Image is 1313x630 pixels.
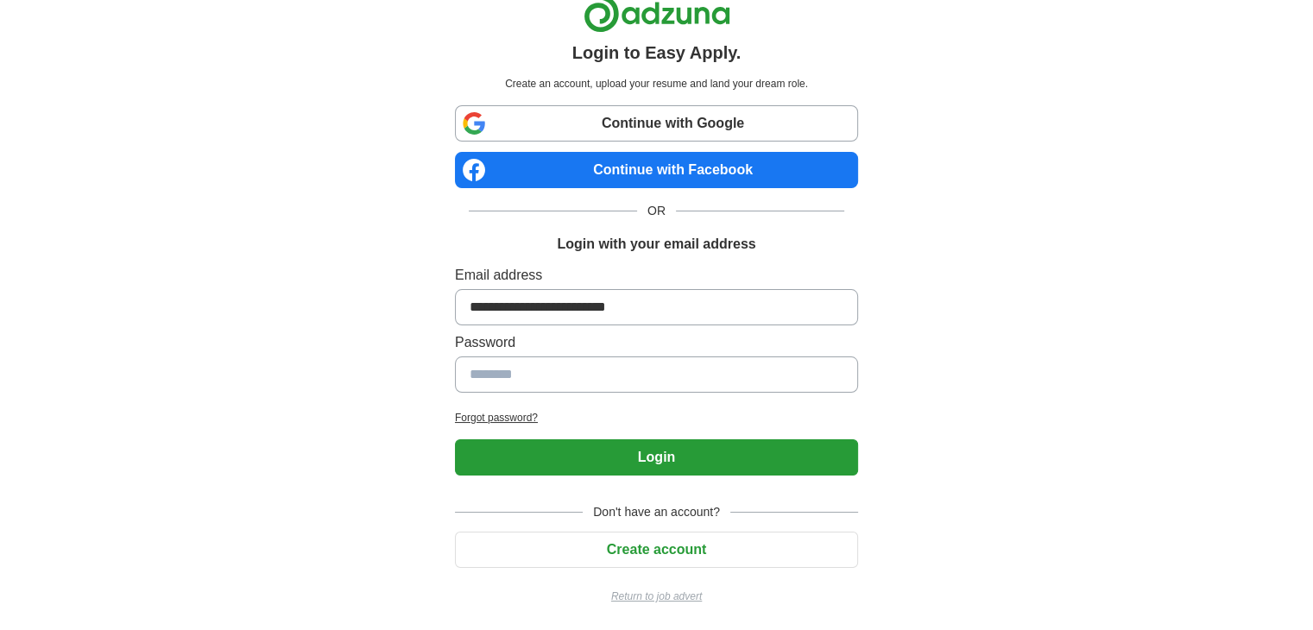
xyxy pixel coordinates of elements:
[455,332,858,353] label: Password
[455,532,858,568] button: Create account
[455,542,858,557] a: Create account
[637,202,676,220] span: OR
[557,234,755,255] h1: Login with your email address
[455,105,858,142] a: Continue with Google
[572,40,742,66] h1: Login to Easy Apply.
[455,439,858,476] button: Login
[455,265,858,286] label: Email address
[583,503,730,521] span: Don't have an account?
[455,152,858,188] a: Continue with Facebook
[455,589,858,604] a: Return to job advert
[458,76,855,91] p: Create an account, upload your resume and land your dream role.
[455,410,858,425] a: Forgot password?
